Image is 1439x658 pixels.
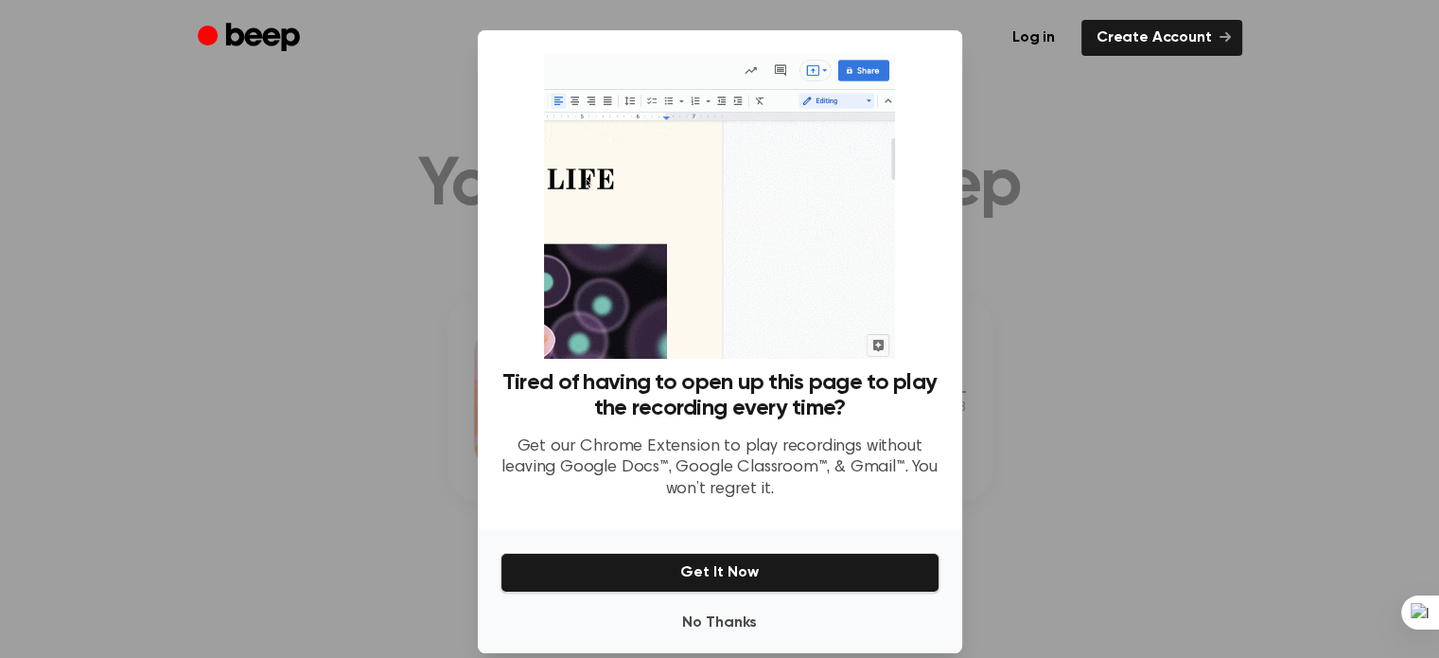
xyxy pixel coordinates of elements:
p: Get our Chrome Extension to play recordings without leaving Google Docs™, Google Classroom™, & Gm... [500,436,939,501]
img: Beep extension in action [544,53,895,359]
h3: Tired of having to open up this page to play the recording every time? [500,370,939,421]
a: Beep [198,20,305,57]
button: No Thanks [500,604,939,642]
a: Log in [997,20,1070,56]
a: Create Account [1081,20,1242,56]
button: Get It Now [500,553,939,593]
